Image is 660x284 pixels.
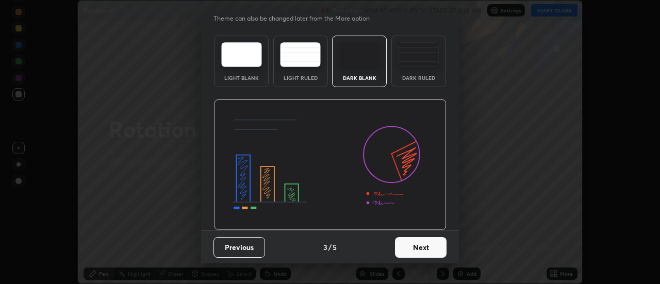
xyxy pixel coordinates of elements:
img: lightRuledTheme.5fabf969.svg [280,42,321,67]
button: Next [395,237,447,258]
h4: 3 [323,242,327,253]
img: darkRuledTheme.de295e13.svg [398,42,439,67]
div: Dark Ruled [398,75,439,80]
p: Theme can also be changed later from the More option [213,14,381,23]
div: Dark Blank [339,75,380,80]
div: Light Ruled [280,75,321,80]
img: lightTheme.e5ed3b09.svg [221,42,262,67]
img: darkThemeBanner.d06ce4a2.svg [214,99,447,230]
h4: 5 [333,242,337,253]
img: darkTheme.f0cc69e5.svg [339,42,380,67]
h4: / [328,242,332,253]
button: Previous [213,237,265,258]
div: Light Blank [221,75,262,80]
